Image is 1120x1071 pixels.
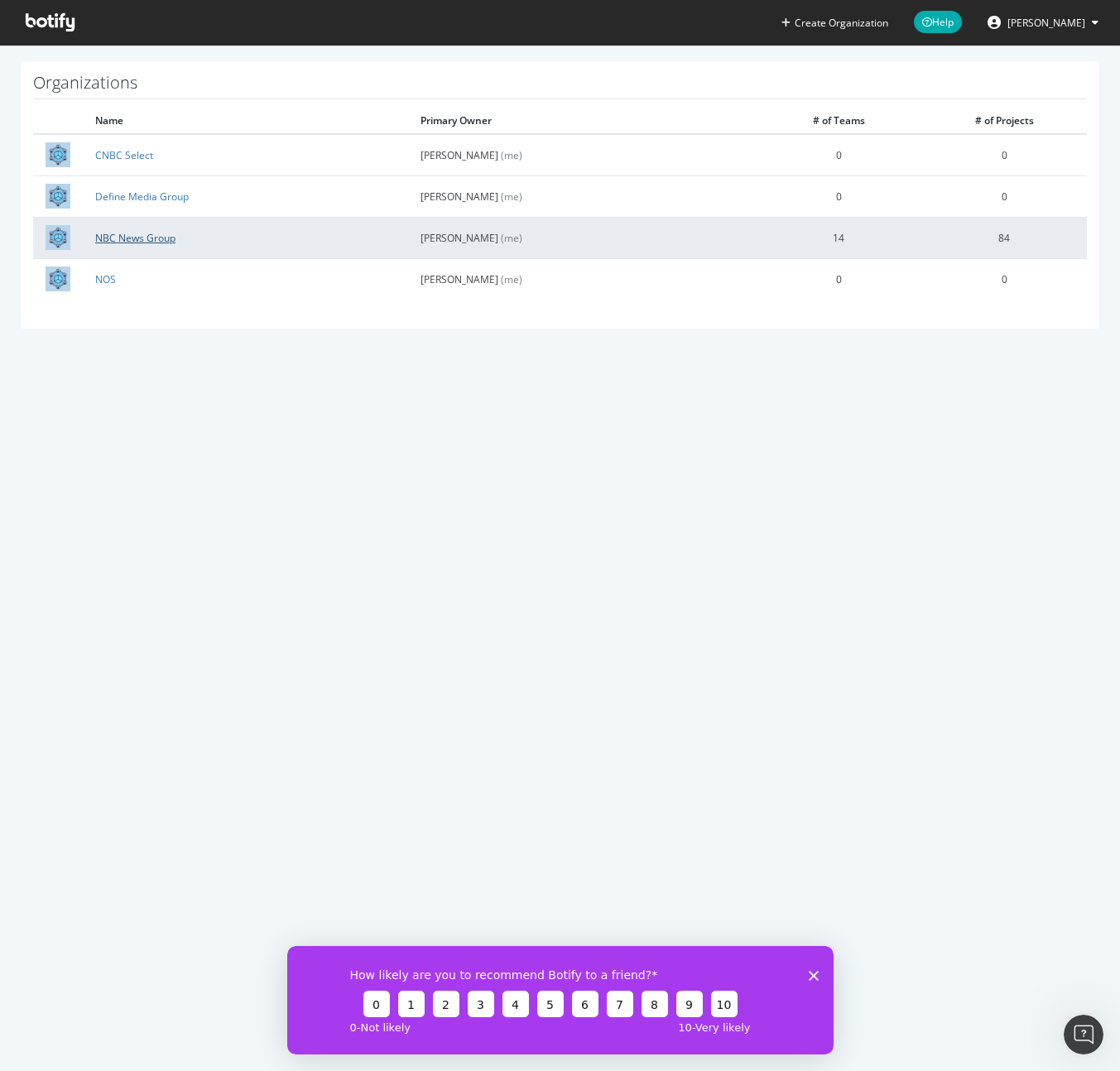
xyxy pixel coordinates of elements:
[408,134,756,175] td: [PERSON_NAME]
[46,184,70,209] img: Define Media Group
[974,9,1112,36] button: [PERSON_NAME]
[408,108,756,134] th: Primary Owner
[756,217,921,258] td: 14
[1007,16,1085,30] span: Jason Mandragona
[95,272,116,286] a: NOS
[921,175,1087,217] td: 0
[408,258,756,300] td: [PERSON_NAME]
[408,175,756,217] td: [PERSON_NAME]
[95,148,153,162] a: CNBC Select
[501,231,522,245] span: (me)
[46,142,70,167] img: CNBC Select
[501,190,522,204] span: (me)
[46,225,70,250] img: NBC News Group
[756,258,921,300] td: 0
[501,272,522,286] span: (me)
[756,134,921,175] td: 0
[287,946,834,1054] iframe: Survey from Botify
[921,258,1087,300] td: 0
[1064,1015,1103,1054] iframe: Intercom live chat
[921,108,1087,134] th: # of Projects
[408,217,756,258] td: [PERSON_NAME]
[95,190,189,204] a: Define Media Group
[83,108,408,134] th: Name
[95,231,175,245] a: NBC News Group
[756,108,921,134] th: # of Teams
[914,11,962,33] span: Help
[921,217,1087,258] td: 84
[33,74,1087,99] h1: Organizations
[501,148,522,162] span: (me)
[756,175,921,217] td: 0
[781,15,889,31] button: Create Organization
[46,267,70,291] img: NOS
[921,134,1087,175] td: 0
